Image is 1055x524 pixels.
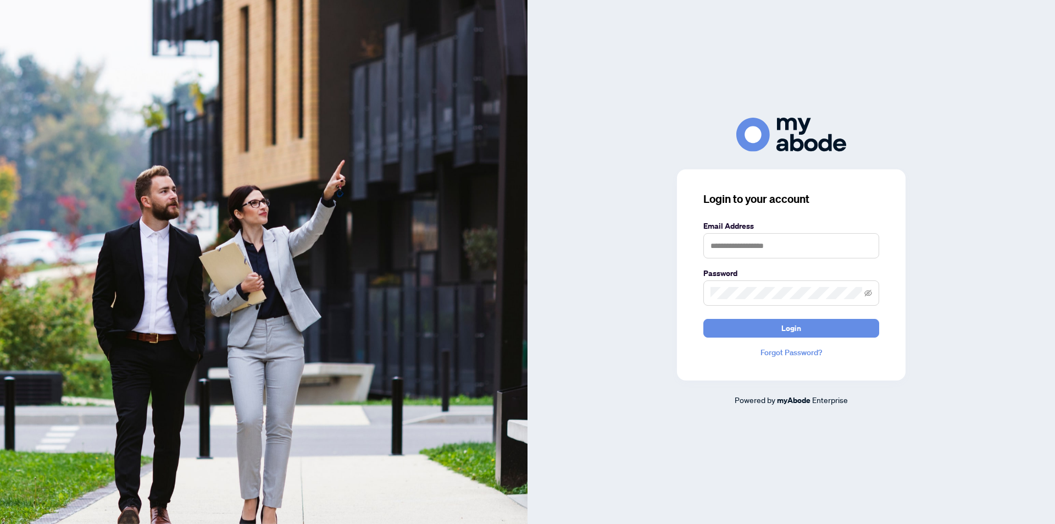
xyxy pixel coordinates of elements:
a: Forgot Password? [703,346,879,358]
h3: Login to your account [703,191,879,207]
span: Enterprise [812,395,848,405]
label: Email Address [703,220,879,232]
span: eye-invisible [864,289,872,297]
span: Login [781,319,801,337]
label: Password [703,267,879,279]
a: myAbode [777,394,810,406]
span: Powered by [735,395,775,405]
img: ma-logo [736,118,846,151]
button: Login [703,319,879,338]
